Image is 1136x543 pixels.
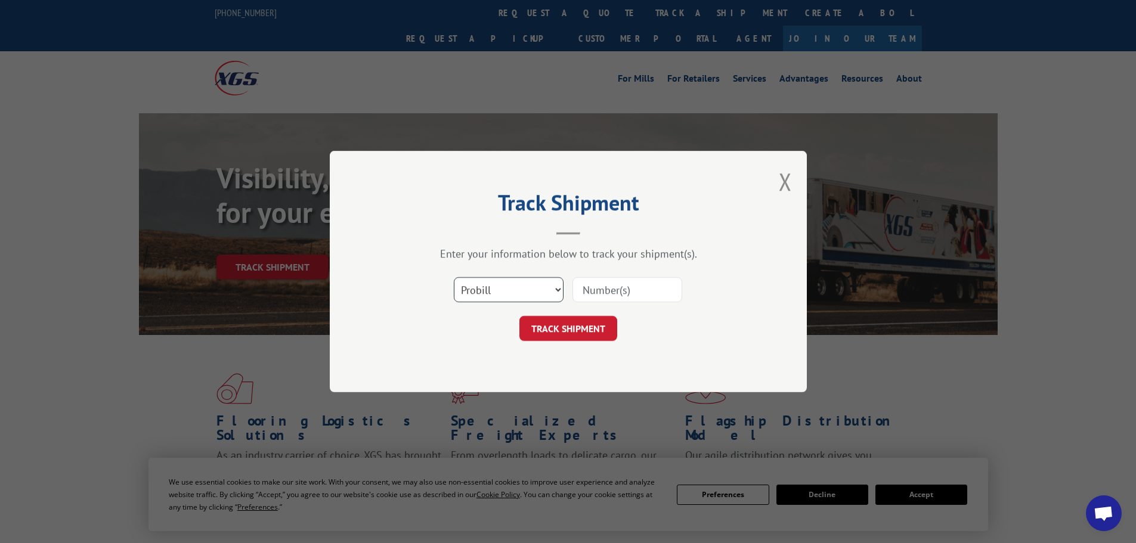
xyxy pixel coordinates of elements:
[572,277,682,302] input: Number(s)
[389,194,747,217] h2: Track Shipment
[779,166,792,197] button: Close modal
[389,247,747,260] div: Enter your information below to track your shipment(s).
[1086,495,1122,531] div: Open chat
[519,316,617,341] button: TRACK SHIPMENT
